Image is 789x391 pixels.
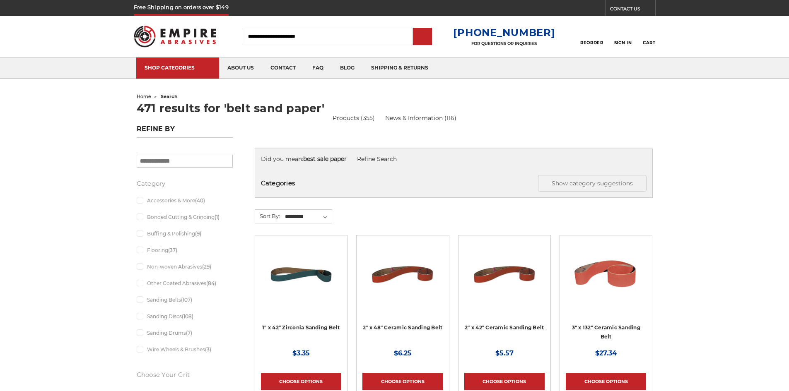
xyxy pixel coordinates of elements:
a: 3" x 132" Ceramic Sanding Belt [572,324,640,340]
a: Choose Options [261,373,341,390]
a: 1" x 42" Zirconia Sanding Belt [262,324,340,331]
p: FOR QUESTIONS OR INQUIRIES [453,41,555,46]
select: Sort By: [284,211,332,223]
span: search [161,94,178,99]
a: home [137,94,151,99]
a: 2" x 42" Sanding Belt - Ceramic [464,241,545,321]
h1: 471 results for 'belt sand paper' [137,103,653,114]
img: 2" x 48" Sanding Belt - Ceramic [369,241,436,307]
a: 3" x 132" Ceramic Sanding Belt [566,241,646,321]
input: Submit [414,29,431,45]
h5: Category [137,179,233,189]
a: 2" x 42" Ceramic Sanding Belt [465,324,544,331]
a: Choose Options [566,373,646,390]
img: 3" x 132" Ceramic Sanding Belt [573,241,639,307]
a: Reorder [580,27,603,45]
span: Sign In [614,40,632,46]
span: $3.35 [292,349,310,357]
a: [PHONE_NUMBER] [453,26,555,38]
a: Products (355) [333,114,375,122]
a: Cart [643,27,655,46]
button: Show category suggestions [538,175,647,192]
span: $5.57 [495,349,514,357]
span: $6.25 [394,349,412,357]
a: faq [304,58,332,79]
a: contact [262,58,304,79]
label: Sort By: [255,210,280,222]
span: Reorder [580,40,603,46]
a: 2" x 48" Ceramic Sanding Belt [363,324,442,331]
span: Cart [643,40,655,46]
a: 1" x 42" Zirconia Belt [261,241,341,321]
a: News & Information (116) [385,114,456,122]
img: 2" x 42" Sanding Belt - Ceramic [471,241,538,307]
img: Empire Abrasives [134,20,217,53]
a: blog [332,58,363,79]
a: shipping & returns [363,58,437,79]
a: CONTACT US [610,4,655,16]
img: 1" x 42" Zirconia Belt [268,241,334,307]
a: about us [219,58,262,79]
a: Choose Options [362,373,443,390]
h5: Categories [261,175,647,192]
strong: best sale paper [303,155,347,163]
a: Choose Options [464,373,545,390]
div: Did you mean: [261,155,647,163]
h5: Refine by [137,125,233,138]
span: $27.34 [595,349,617,357]
a: 2" x 48" Sanding Belt - Ceramic [362,241,443,321]
a: Refine Search [357,155,397,163]
div: SHOP CATEGORIES [145,65,211,71]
